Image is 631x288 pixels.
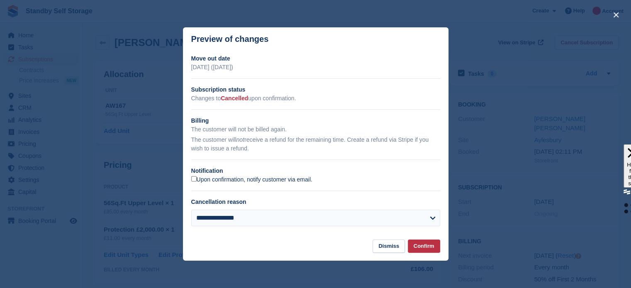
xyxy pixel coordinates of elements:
[191,94,440,103] p: Changes to upon confirmation.
[609,8,623,22] button: close
[191,136,440,153] p: The customer will receive a refund for the remaining time. Create a refund via Stripe if you wish...
[408,240,440,253] button: Confirm
[191,116,440,125] h2: Billing
[191,54,440,63] h2: Move out date
[191,85,440,94] h2: Subscription status
[191,34,269,44] p: Preview of changes
[191,176,197,182] input: Upon confirmation, notify customer via email.
[373,240,405,253] button: Dismiss
[236,136,244,143] em: not
[191,125,440,134] p: The customer will not be billed again.
[191,167,440,175] h2: Notification
[191,176,312,184] label: Upon confirmation, notify customer via email.
[191,63,440,72] p: [DATE] ([DATE])
[221,95,248,102] span: Cancelled
[191,198,246,205] label: Cancellation reason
